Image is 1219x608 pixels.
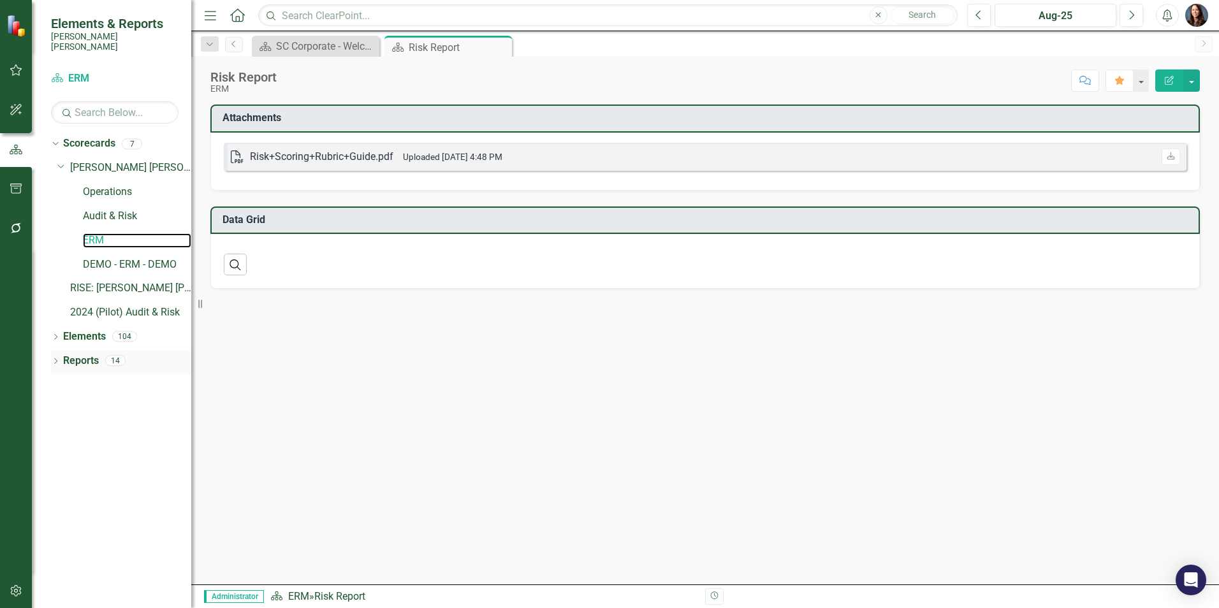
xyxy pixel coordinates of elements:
a: Operations [83,185,191,199]
div: » [270,590,696,604]
div: SC Corporate - Welcome to ClearPoint [276,38,376,54]
div: 7 [122,138,142,149]
div: Risk Report [409,40,509,55]
small: [PERSON_NAME] [PERSON_NAME] [51,31,179,52]
span: Elements & Reports [51,16,179,31]
button: Aug-25 [995,4,1116,27]
a: ERM [83,233,191,248]
span: Administrator [204,590,264,603]
a: 2024 (Pilot) Audit & Risk [70,305,191,320]
a: Elements [63,329,106,344]
a: Reports [63,354,99,368]
div: 14 [105,356,126,366]
input: Search ClearPoint... [258,4,958,27]
h3: Attachments [223,112,1192,124]
div: Aug-25 [999,8,1112,24]
span: Search [909,10,936,20]
button: Search [891,6,954,24]
small: Uploaded [DATE] 4:48 PM [403,152,502,162]
div: 104 [112,331,137,342]
a: Scorecards [63,136,115,151]
input: Search Below... [51,101,179,124]
div: ERM [210,84,277,94]
a: [PERSON_NAME] [PERSON_NAME] CORPORATE Balanced Scorecard [70,161,191,175]
div: Risk Report [314,590,365,602]
a: Audit & Risk [83,209,191,224]
a: RISE: [PERSON_NAME] [PERSON_NAME] Recognizing Innovation, Safety and Excellence [70,281,191,296]
div: Risk Report [210,70,277,84]
img: Tami Griswold [1185,4,1208,27]
h3: Data Grid [223,214,1192,226]
a: ERM [288,590,309,602]
img: ClearPoint Strategy [6,15,29,37]
a: ERM [51,71,179,86]
div: Risk+Scoring+Rubric+Guide.pdf [250,150,393,164]
div: Open Intercom Messenger [1176,565,1206,595]
a: DEMO - ERM - DEMO [83,257,191,272]
a: SC Corporate - Welcome to ClearPoint [255,38,376,54]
